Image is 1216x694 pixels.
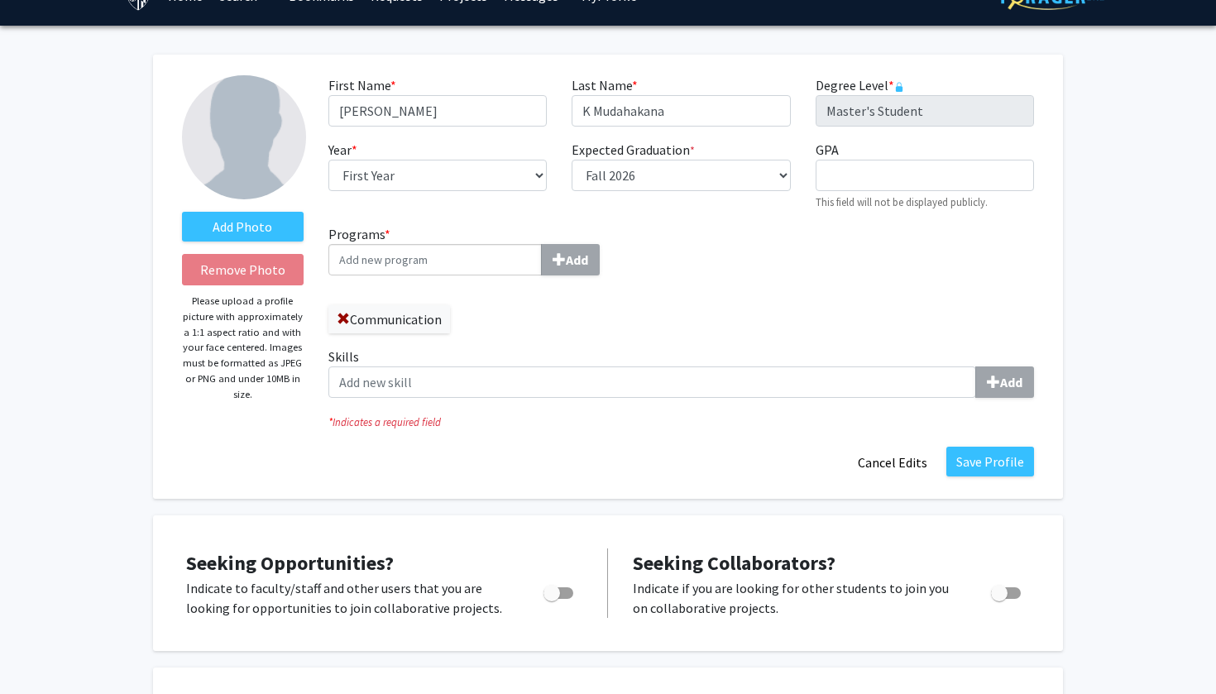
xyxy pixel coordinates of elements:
[541,244,600,275] button: Programs*
[633,550,835,576] span: Seeking Collaborators?
[537,578,582,603] div: Toggle
[847,447,938,478] button: Cancel Edits
[816,195,988,208] small: This field will not be displayed publicly.
[328,75,396,95] label: First Name
[572,75,638,95] label: Last Name
[946,447,1034,476] button: Save Profile
[894,82,904,92] svg: This information is provided and automatically updated by Johns Hopkins University and is not edi...
[12,620,70,682] iframe: Chat
[182,294,304,402] p: Please upload a profile picture with approximately a 1:1 aspect ratio and with your face centered...
[328,140,357,160] label: Year
[186,578,512,618] p: Indicate to faculty/staff and other users that you are looking for opportunities to join collabor...
[328,305,450,333] label: Communication
[572,140,695,160] label: Expected Graduation
[1000,374,1022,390] b: Add
[328,244,542,275] input: Programs*Add
[816,140,839,160] label: GPA
[328,366,976,398] input: SkillsAdd
[633,578,960,618] p: Indicate if you are looking for other students to join you on collaborative projects.
[984,578,1030,603] div: Toggle
[566,251,588,268] b: Add
[328,224,669,275] label: Programs
[975,366,1034,398] button: Skills
[182,212,304,242] label: AddProfile Picture
[182,75,306,199] img: Profile Picture
[816,75,904,95] label: Degree Level
[328,414,1034,430] i: Indicates a required field
[328,347,1034,398] label: Skills
[182,254,304,285] button: Remove Photo
[186,550,394,576] span: Seeking Opportunities?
